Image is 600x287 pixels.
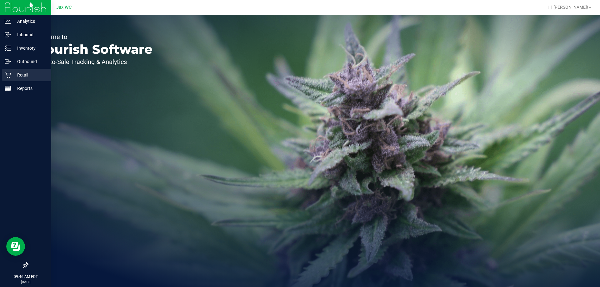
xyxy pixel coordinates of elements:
[11,71,48,79] p: Retail
[5,18,11,24] inline-svg: Analytics
[6,237,25,256] iframe: Resource center
[5,32,11,38] inline-svg: Inbound
[56,5,72,10] span: Jax WC
[3,280,48,284] p: [DATE]
[11,31,48,38] p: Inbound
[5,85,11,92] inline-svg: Reports
[11,44,48,52] p: Inventory
[5,58,11,65] inline-svg: Outbound
[5,45,11,51] inline-svg: Inventory
[34,59,152,65] p: Seed-to-Sale Tracking & Analytics
[34,34,152,40] p: Welcome to
[11,85,48,92] p: Reports
[5,72,11,78] inline-svg: Retail
[11,58,48,65] p: Outbound
[34,43,152,56] p: Flourish Software
[547,5,588,10] span: Hi, [PERSON_NAME]!
[11,17,48,25] p: Analytics
[3,274,48,280] p: 09:46 AM EDT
